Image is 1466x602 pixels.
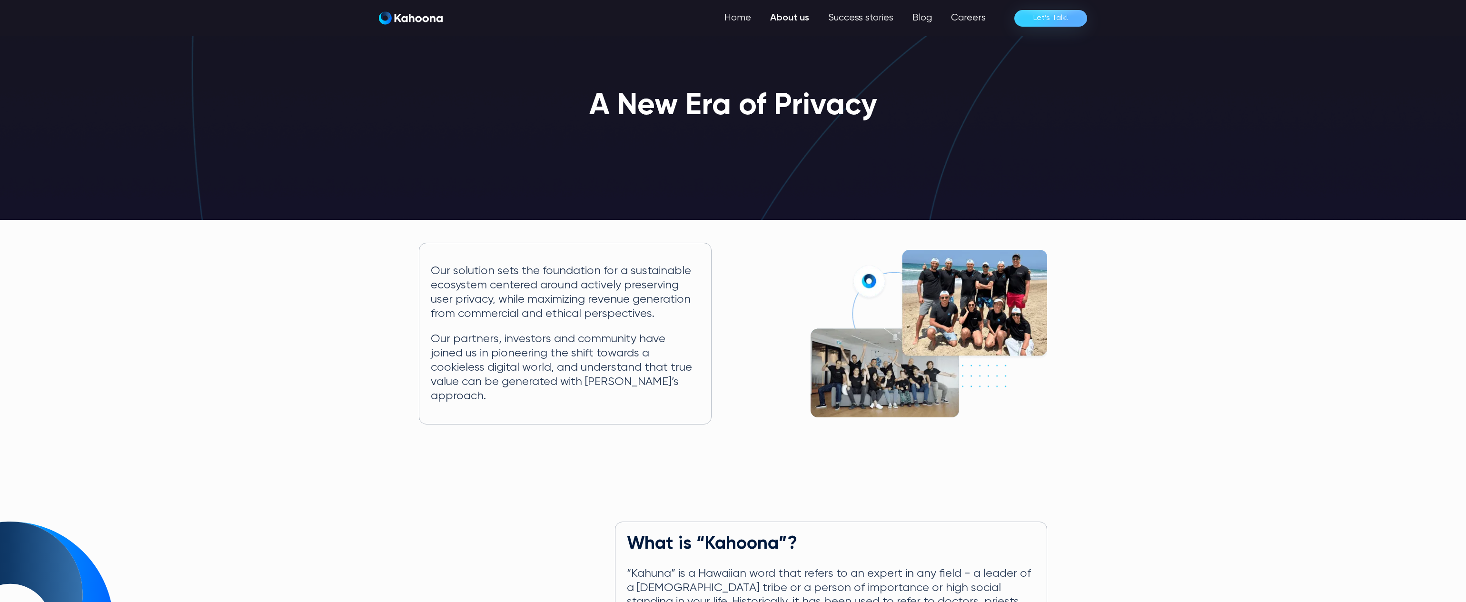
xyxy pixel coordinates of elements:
[941,9,995,28] a: Careers
[761,9,819,28] a: About us
[431,332,700,403] p: Our partners, investors and community have joined us in pioneering the shift towards a cookieless...
[819,9,903,28] a: Success stories
[1014,10,1087,27] a: Let’s Talk!
[431,264,700,321] p: Our solution sets the foundation for a sustainable ecosystem centered around actively preserving ...
[379,11,443,25] a: home
[903,9,941,28] a: Blog
[715,9,761,28] a: Home
[1033,10,1068,26] div: Let’s Talk!
[589,89,877,123] h1: A New Era of Privacy
[627,533,1035,555] h2: What is “Kahoona”?
[379,11,443,25] img: Kahoona logo white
